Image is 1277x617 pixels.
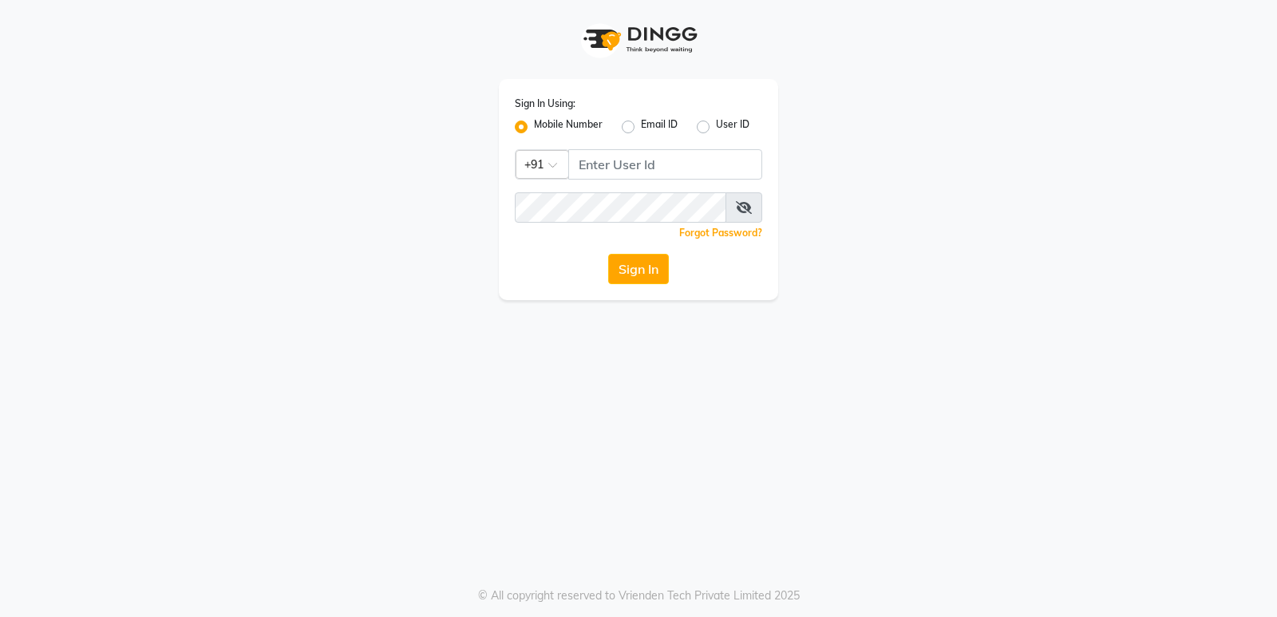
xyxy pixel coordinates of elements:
label: User ID [716,117,749,136]
a: Forgot Password? [679,227,762,239]
button: Sign In [608,254,669,284]
label: Email ID [641,117,678,136]
label: Sign In Using: [515,97,575,111]
input: Username [568,149,762,180]
label: Mobile Number [534,117,603,136]
img: logo1.svg [575,16,702,63]
input: Username [515,192,726,223]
